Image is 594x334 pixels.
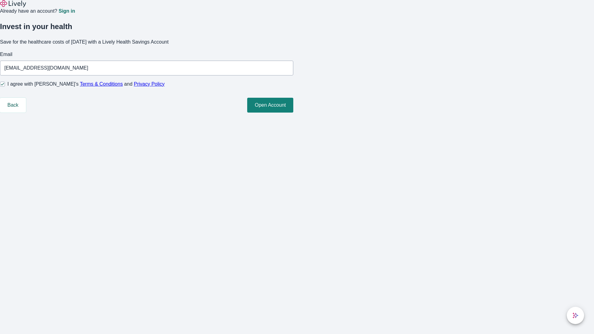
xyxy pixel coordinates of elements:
svg: Lively AI Assistant [572,312,579,319]
button: Open Account [247,98,293,113]
a: Privacy Policy [134,81,165,87]
a: Terms & Conditions [80,81,123,87]
button: chat [567,307,584,324]
a: Sign in [58,9,75,14]
span: I agree with [PERSON_NAME]’s and [7,80,165,88]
